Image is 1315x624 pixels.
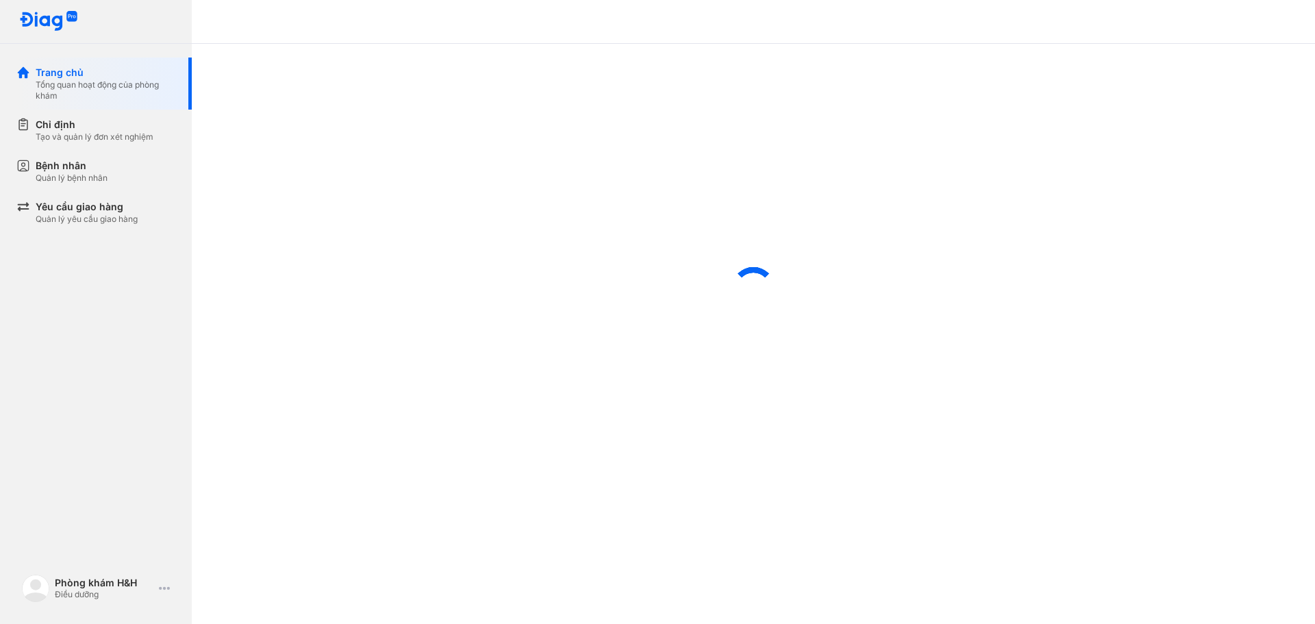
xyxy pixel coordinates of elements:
[36,159,108,173] div: Bệnh nhân
[19,11,78,32] img: logo
[36,214,138,225] div: Quản lý yêu cầu giao hàng
[55,577,153,589] div: Phòng khám H&H
[36,173,108,184] div: Quản lý bệnh nhân
[55,589,153,600] div: Điều dưỡng
[36,79,175,101] div: Tổng quan hoạt động của phòng khám
[36,132,153,142] div: Tạo và quản lý đơn xét nghiệm
[22,575,49,602] img: logo
[36,66,175,79] div: Trang chủ
[36,118,153,132] div: Chỉ định
[36,200,138,214] div: Yêu cầu giao hàng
